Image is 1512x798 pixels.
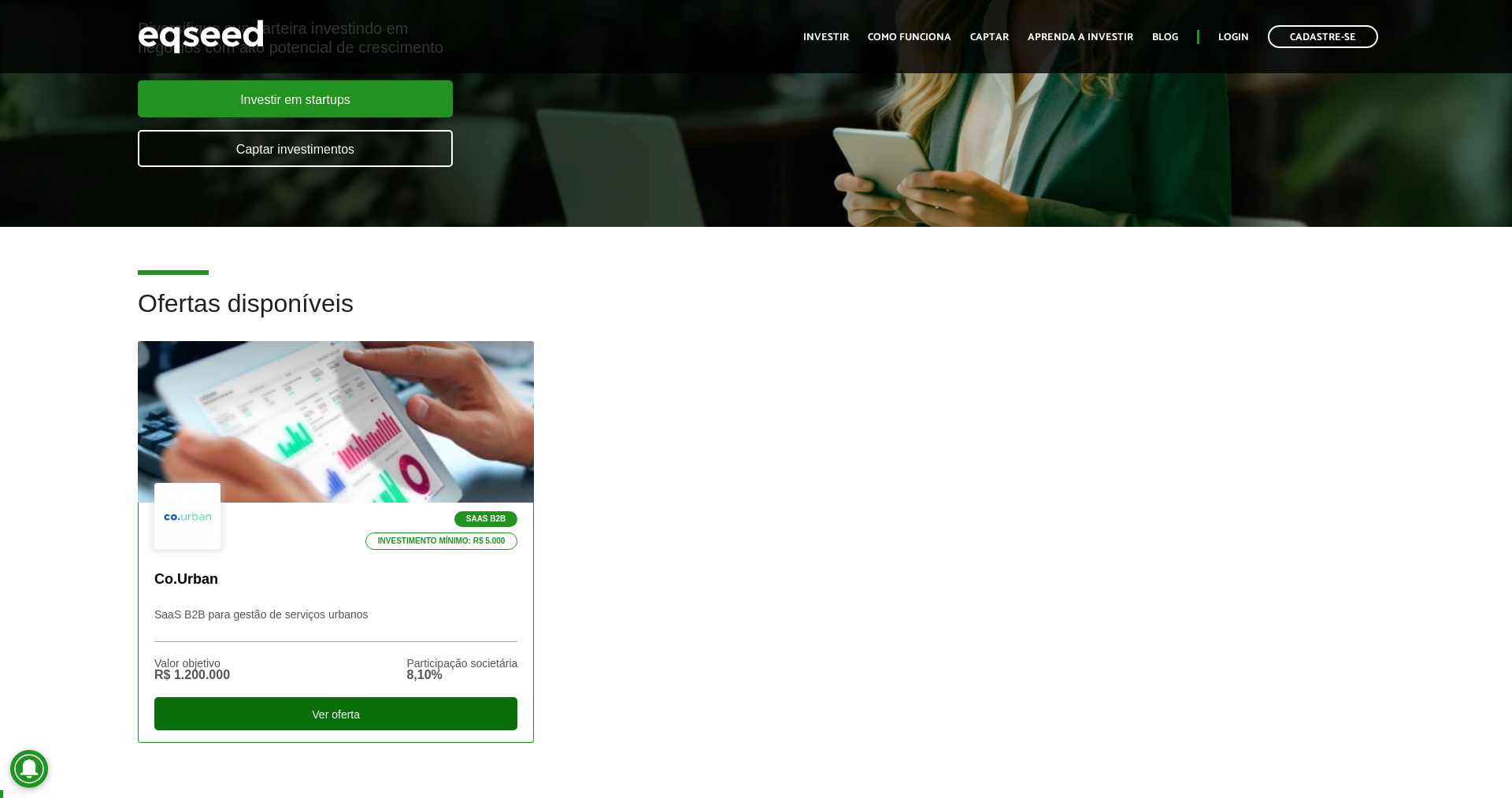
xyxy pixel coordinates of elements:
a: Investir [803,32,849,43]
div: Participação societária [406,658,517,669]
div: Ver oferta [154,697,517,730]
a: Cadastre-se [1268,25,1378,48]
a: Login [1218,32,1249,43]
p: Co.Urban [154,571,517,588]
a: Captar investimentos [138,130,453,167]
div: 8,10% [406,669,517,681]
p: SaaS B2B [454,511,518,527]
div: Valor objetivo [154,658,230,669]
a: SaaS B2B Investimento mínimo: R$ 5.000 Co.Urban SaaS B2B para gestão de serviços urbanos Valor ob... [138,341,534,742]
div: R$ 1.200.000 [154,669,230,681]
a: Investir em startups [138,80,453,117]
p: Investimento mínimo: R$ 5.000 [365,533,518,550]
a: Aprenda a investir [1028,32,1133,43]
p: SaaS B2B para gestão de serviços urbanos [154,608,517,642]
img: EqSeed [138,16,264,58]
a: Blog [1152,32,1178,43]
a: Como funciona [868,32,951,43]
a: Captar [970,32,1009,43]
h2: Ofertas disponíveis [138,290,1374,341]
